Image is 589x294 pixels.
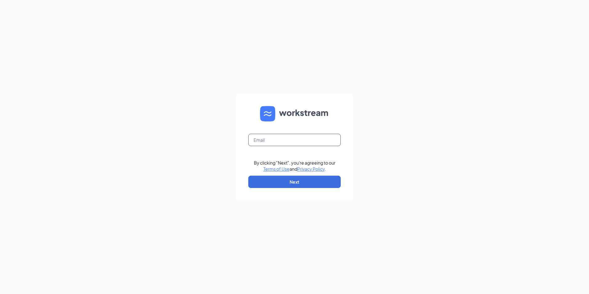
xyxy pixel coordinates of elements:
div: By clicking "Next", you're agreeing to our and . [254,160,335,172]
a: Terms of Use [263,166,290,172]
img: WS logo and Workstream text [260,106,329,121]
button: Next [248,176,341,188]
a: Privacy Policy [297,166,325,172]
input: Email [248,134,341,146]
